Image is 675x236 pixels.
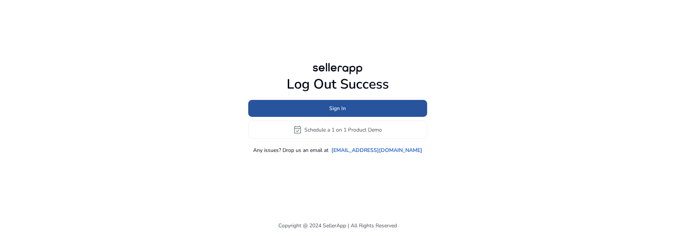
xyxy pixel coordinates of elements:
[329,104,346,112] span: Sign In
[331,146,422,154] a: [EMAIL_ADDRESS][DOMAIN_NAME]
[248,76,427,92] h1: Log Out Success
[248,121,427,139] button: event_availableSchedule a 1 on 1 Product Demo
[253,146,328,154] p: Any issues? Drop us an email at
[293,125,302,134] span: event_available
[248,100,427,117] button: Sign In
